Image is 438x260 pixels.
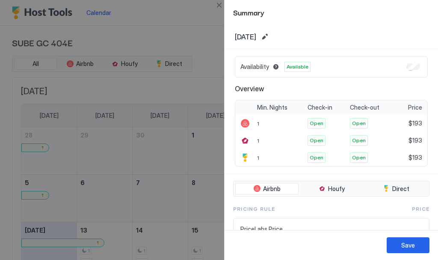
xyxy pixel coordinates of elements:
button: Airbnb [235,183,299,195]
span: Open [352,137,366,144]
button: Save [387,237,429,253]
span: Airbnb [263,185,281,193]
span: Houfy [328,185,345,193]
span: Open [310,137,323,144]
span: [DATE] [235,33,256,41]
button: Blocked dates override all pricing rules and remain unavailable until manually unblocked [271,62,281,72]
span: Summary [233,7,429,18]
span: 1 [257,155,259,161]
span: Pricing Rule [233,205,275,213]
span: $193 [408,120,422,127]
span: $193 [408,230,422,237]
div: Save [401,241,415,250]
span: $193 [408,154,422,161]
span: Open [352,120,366,127]
button: Direct [364,183,427,195]
span: Check-out [350,104,379,111]
div: tab-group [233,181,429,197]
button: Houfy [300,183,363,195]
span: Available [287,63,308,71]
span: Check-in [308,104,332,111]
span: Open [310,154,323,161]
span: Open [352,154,366,161]
span: Availability [240,63,269,71]
span: Open [310,120,323,127]
span: Direct [392,185,409,193]
span: Price [412,205,429,213]
button: Edit date range [260,32,270,42]
span: Min. Nights [257,104,287,111]
span: Overview [235,84,428,93]
span: PriceLabs Price [240,225,405,233]
span: 1 [257,137,259,144]
span: $193 [408,137,422,144]
span: 1 [257,120,259,127]
span: Price [408,104,422,111]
